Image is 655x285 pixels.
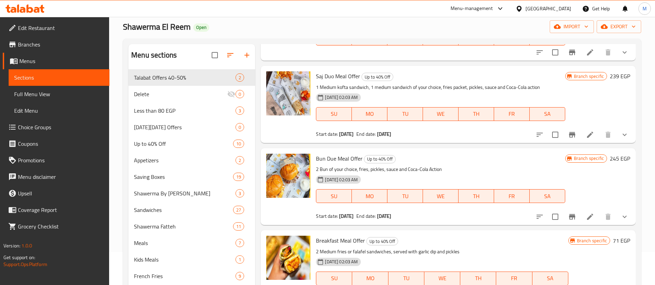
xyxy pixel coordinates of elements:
[356,130,376,139] span: End date:
[134,90,227,98] div: Delete
[390,191,420,201] span: TU
[600,208,616,225] button: delete
[134,239,235,247] span: Meals
[461,109,491,119] span: TH
[236,124,244,131] span: 0
[319,273,349,283] span: SU
[451,4,493,13] div: Menu-management
[427,273,457,283] span: WE
[236,240,244,246] span: 7
[18,40,104,49] span: Branches
[316,235,365,246] span: Breakfast Meal Offer
[364,155,396,163] div: Up to 40% Off
[602,22,636,31] span: export
[3,36,109,53] a: Branches
[377,130,392,139] b: [DATE]
[134,222,233,231] span: Shawerma Fatteh
[18,24,104,32] span: Edit Restaurant
[128,235,255,251] div: Meals7
[3,20,109,36] a: Edit Restaurant
[459,107,494,121] button: TH
[600,126,616,143] button: delete
[227,90,235,98] svg: Inactive section
[236,74,244,81] span: 2
[19,57,104,65] span: Menus
[550,20,594,33] button: import
[616,44,633,61] button: show more
[235,106,244,115] div: items
[531,44,548,61] button: sort-choices
[316,107,352,121] button: SU
[548,210,562,224] span: Select to update
[322,258,360,265] span: [DATE] 02:03 AM
[620,213,629,221] svg: Show Choices
[531,208,548,225] button: sort-choices
[610,154,630,163] h6: 245 EGP
[128,185,255,202] div: Shawerma By [PERSON_NAME]3
[14,73,104,82] span: Sections
[233,140,244,148] div: items
[18,140,104,148] span: Coupons
[235,272,244,280] div: items
[233,222,244,231] div: items
[532,191,562,201] span: SA
[134,140,233,148] span: Up to 40% Off
[236,190,244,197] span: 3
[620,131,629,139] svg: Show Choices
[208,48,222,62] span: Select all sections
[18,206,104,214] span: Coverage Report
[235,156,244,164] div: items
[364,155,395,163] span: Up to 40% Off
[18,156,104,164] span: Promotions
[610,71,630,81] h6: 239 EGP
[426,109,456,119] span: WE
[134,123,235,131] span: [DATE][DATE] Offers
[387,189,423,203] button: TU
[426,191,456,201] span: WE
[134,272,235,280] div: French Fries
[494,189,530,203] button: FR
[316,247,568,256] p: 2 Medium fries or falafel sandwiches, served with garlic dip and pickles
[531,126,548,143] button: sort-choices
[423,107,459,121] button: WE
[21,241,32,250] span: 1.0.0
[597,20,641,33] button: export
[123,19,191,34] span: Shawerma El Reem
[356,212,376,221] span: End date:
[526,5,571,12] div: [GEOGRAPHIC_DATA]
[236,256,244,263] span: 1
[316,71,360,81] span: Saj Duo Meal Offer
[322,176,360,183] span: [DATE] 02:03 AM
[134,189,235,197] span: Shawerma By [PERSON_NAME]
[222,47,239,63] span: Sort sections
[233,207,244,213] span: 27
[548,128,562,142] span: Select to update
[555,22,588,31] span: import
[3,253,35,262] span: Get support on:
[316,189,352,203] button: SU
[613,236,630,245] h6: 71 EGP
[128,251,255,268] div: Kids Meals1
[571,155,607,162] span: Branch specific
[236,91,244,98] span: 0
[134,173,233,181] span: Saving Boxes
[239,47,255,63] button: Add section
[574,237,610,244] span: Branch specific
[355,191,385,201] span: MO
[530,189,565,203] button: SA
[352,189,387,203] button: MO
[233,206,244,214] div: items
[3,185,109,202] a: Upsell
[643,5,647,12] span: M
[564,208,580,225] button: Branch-specific-item
[339,212,354,221] b: [DATE]
[535,273,566,283] span: SA
[266,71,310,115] img: Saj Duo Meal Offer
[390,109,420,119] span: TU
[616,208,633,225] button: show more
[3,202,109,218] a: Coverage Report
[134,206,233,214] span: Sandwiches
